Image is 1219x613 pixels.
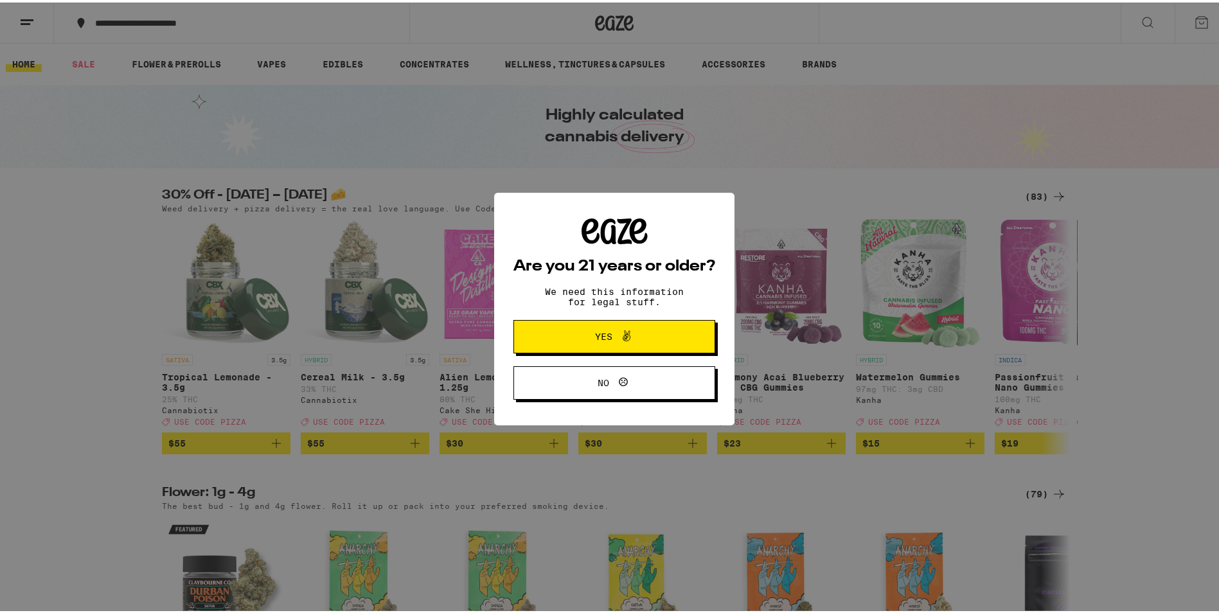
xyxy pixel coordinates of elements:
[595,330,612,339] span: Yes
[513,364,715,397] button: No
[534,284,695,305] p: We need this information for legal stuff.
[513,317,715,351] button: Yes
[513,256,715,272] h2: Are you 21 years or older?
[598,376,609,385] span: No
